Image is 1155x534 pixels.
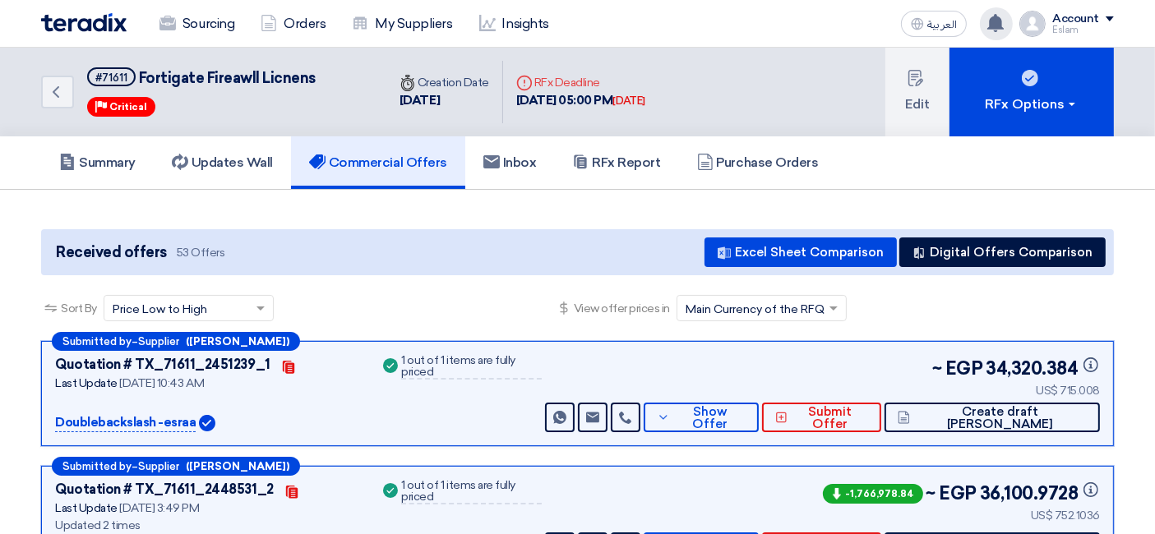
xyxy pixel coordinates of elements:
div: #71611 [95,72,127,83]
button: Show Offer [644,403,759,432]
span: Create draft [PERSON_NAME] [914,406,1087,430]
span: ~ [926,480,936,507]
span: Price Low to High [113,301,207,318]
div: – [52,332,300,351]
span: View offer prices in [574,300,670,317]
a: Sourcing [146,6,247,42]
span: Supplier [138,461,179,472]
span: EGP [939,480,977,507]
div: [DATE] 05:00 PM [516,91,645,110]
span: 34,320.384 [986,355,1100,382]
img: Verified Account [199,415,215,431]
a: Orders [247,6,339,42]
div: RFx Options [986,94,1079,114]
span: العربية [927,19,957,30]
button: RFx Options [949,48,1114,136]
a: Insights [466,6,562,42]
div: RFx Deadline [516,74,645,91]
div: [DATE] [400,91,489,110]
div: Quotation # TX_71611_2448531_2 [55,480,274,499]
a: Summary [41,136,154,189]
h5: Commercial Offers [309,154,447,171]
span: Show Offer [674,406,746,430]
h5: Fortigate Fireawll Licnens [87,67,316,88]
a: RFx Report [554,136,678,189]
a: Updates Wall [154,136,291,189]
h5: Updates Wall [172,154,273,171]
span: Submitted by [62,336,132,347]
span: Submit Offer [792,406,868,430]
img: Teradix logo [41,13,127,32]
span: 36,100.9728 [980,480,1100,507]
span: [DATE] 10:43 AM [119,376,204,390]
span: Fortigate Fireawll Licnens [139,69,316,87]
button: Submit Offer [762,403,881,432]
div: Quotation # TX_71611_2451239_1 [55,355,270,375]
span: Last Update [55,501,118,515]
div: US$ 752.1036 [820,507,1100,524]
h5: RFx Report [572,154,660,171]
div: Eslam [1052,25,1114,35]
a: My Suppliers [339,6,465,42]
div: 1 out of 1 items are fully priced [401,355,541,380]
button: Edit [885,48,949,136]
button: Excel Sheet Comparison [705,237,897,267]
b: ([PERSON_NAME]) [186,336,289,347]
div: Updated 2 times [55,517,360,534]
h5: Purchase Orders [697,154,819,171]
img: profile_test.png [1019,11,1046,37]
span: Supplier [138,336,179,347]
div: US$ 715.008 [932,382,1100,399]
span: Sort By [61,300,97,317]
a: Inbox [465,136,555,189]
h5: Summary [59,154,136,171]
div: Account [1052,12,1099,26]
p: Doublebackslash -esraa [55,413,196,433]
span: Received offers [56,242,167,264]
a: Commercial Offers [291,136,465,189]
span: ~ [932,355,942,382]
div: [DATE] [613,93,645,109]
button: Create draft [PERSON_NAME] [885,403,1100,432]
span: -1,766,978.84 [823,484,923,504]
span: Last Update [55,376,118,390]
span: EGP [945,355,983,382]
div: – [52,457,300,476]
button: Digital Offers Comparison [899,237,1106,267]
span: Submitted by [62,461,132,472]
span: Critical [109,101,147,113]
div: Creation Date [400,74,489,91]
a: Purchase Orders [679,136,837,189]
span: 53 Offers [177,245,225,260]
div: 1 out of 1 items are fully priced [401,480,541,504]
b: ([PERSON_NAME]) [186,461,289,472]
span: [DATE] 3:49 PM [119,501,199,515]
h5: Inbox [483,154,537,171]
button: العربية [901,11,967,37]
